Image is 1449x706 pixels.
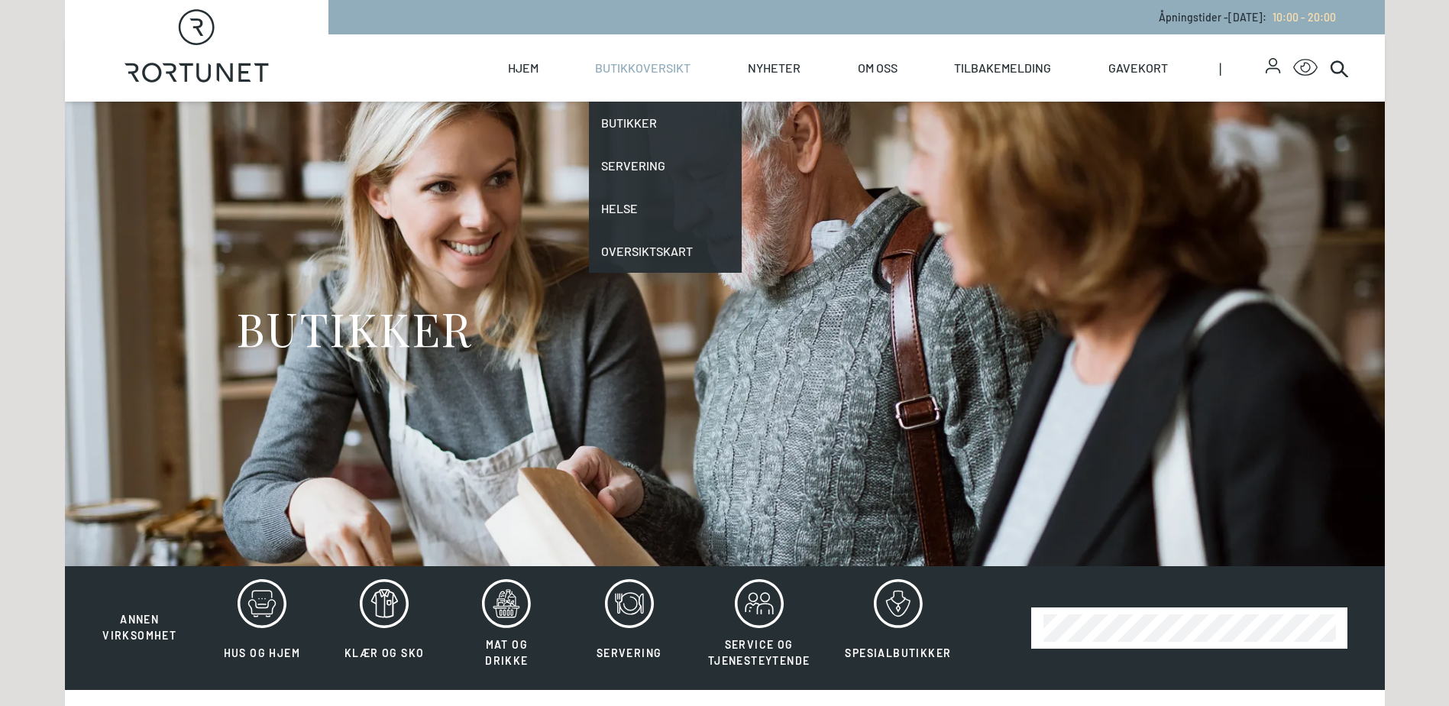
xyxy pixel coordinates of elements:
span: Hus og hjem [224,646,300,659]
button: Spesialbutikker [829,578,967,678]
h1: BUTIKKER [236,300,472,357]
a: Tilbakemelding [954,34,1051,102]
button: Annen virksomhet [80,578,199,644]
span: Annen virksomhet [102,613,176,642]
button: Service og tjenesteytende [692,578,826,678]
span: Mat og drikke [485,638,528,667]
span: Klær og sko [344,646,424,659]
a: Gavekort [1108,34,1168,102]
button: Hus og hjem [202,578,322,678]
a: Hjem [508,34,539,102]
a: Butikkoversikt [595,34,691,102]
span: | [1219,34,1266,102]
button: Klær og sko [325,578,444,678]
a: Nyheter [748,34,801,102]
p: Åpningstider - [DATE] : [1159,9,1336,25]
a: 10:00 - 20:00 [1266,11,1336,24]
a: Helse [589,187,742,230]
a: Servering [589,144,742,187]
span: Service og tjenesteytende [708,638,810,667]
span: Servering [597,646,662,659]
span: 10:00 - 20:00 [1273,11,1336,24]
button: Servering [570,578,689,678]
button: Mat og drikke [447,578,566,678]
a: Om oss [858,34,898,102]
a: Butikker [589,102,742,144]
button: Open Accessibility Menu [1293,56,1318,80]
span: Spesialbutikker [845,646,951,659]
a: Oversiktskart [589,230,742,273]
